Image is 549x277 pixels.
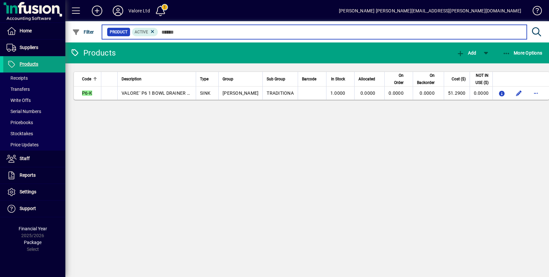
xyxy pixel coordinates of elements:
span: In Stock [331,75,345,83]
span: Barcode [302,75,316,83]
a: Write Offs [3,95,65,106]
div: On Backorder [417,72,441,86]
div: Products [70,48,116,58]
a: Staff [3,151,65,167]
em: P6-K [82,90,92,96]
span: Active [135,30,148,34]
span: Products [20,61,38,67]
a: Price Updates [3,139,65,150]
span: NOT IN USE ($) [474,72,489,86]
span: Package [24,240,42,245]
button: More Options [501,47,544,59]
span: Add [457,50,476,56]
div: [PERSON_NAME] [PERSON_NAME][EMAIL_ADDRESS][PERSON_NAME][DOMAIN_NAME] [339,6,521,16]
span: [PERSON_NAME] [223,90,258,96]
div: Group [223,75,258,83]
span: Serial Numbers [7,109,41,114]
span: Sub Group [267,75,285,83]
button: Edit [514,88,524,98]
div: On Order [389,72,409,86]
div: Allocated [358,75,381,83]
span: Financial Year [19,226,47,231]
span: Product [110,29,127,35]
span: 0.0000 [389,90,404,96]
span: Cost ($) [452,75,466,83]
a: Suppliers [3,40,65,56]
button: Profile [108,5,128,17]
span: VALORE` P6 1 BOWL DRAINER SINK [122,90,197,96]
a: Receipts [3,73,65,84]
span: On Order [389,72,404,86]
span: Staff [20,156,30,161]
span: TRADITIONA [267,90,294,96]
span: Reports [20,172,36,178]
a: Stocktakes [3,128,65,139]
span: Description [122,75,141,83]
a: Support [3,201,65,217]
span: Price Updates [7,142,39,147]
div: Barcode [302,75,322,83]
a: Home [3,23,65,39]
a: Knowledge Base [528,1,541,23]
span: Support [20,206,36,211]
span: Home [20,28,32,33]
span: Code [82,75,91,83]
div: Sub Group [267,75,294,83]
button: Filter [71,26,96,38]
button: Add [87,5,108,17]
div: Description [122,75,192,83]
td: 0.0000 [470,87,493,100]
a: Pricebooks [3,117,65,128]
span: Receipts [7,75,28,81]
mat-chip: Activation Status: Active [132,28,158,36]
span: Settings [20,189,36,194]
span: 0.0000 [360,90,375,96]
td: 51.2900 [444,87,470,100]
span: Suppliers [20,45,38,50]
span: Stocktakes [7,131,33,136]
span: Write Offs [7,98,31,103]
span: 1.0000 [330,90,345,96]
span: Pricebooks [7,120,33,125]
button: Add [455,47,478,59]
a: Serial Numbers [3,106,65,117]
a: Reports [3,167,65,184]
span: SINK [200,90,210,96]
div: Type [200,75,214,83]
span: Transfers [7,87,30,92]
a: Settings [3,184,65,200]
span: 0.0000 [420,90,435,96]
span: Type [200,75,208,83]
div: In Stock [330,75,351,83]
span: On Backorder [417,72,435,86]
a: Transfers [3,84,65,95]
div: Valore Ltd [128,6,150,16]
span: Group [223,75,233,83]
span: More Options [503,50,542,56]
span: Filter [72,29,94,35]
button: More options [531,88,541,98]
div: Code [82,75,97,83]
span: Allocated [358,75,375,83]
